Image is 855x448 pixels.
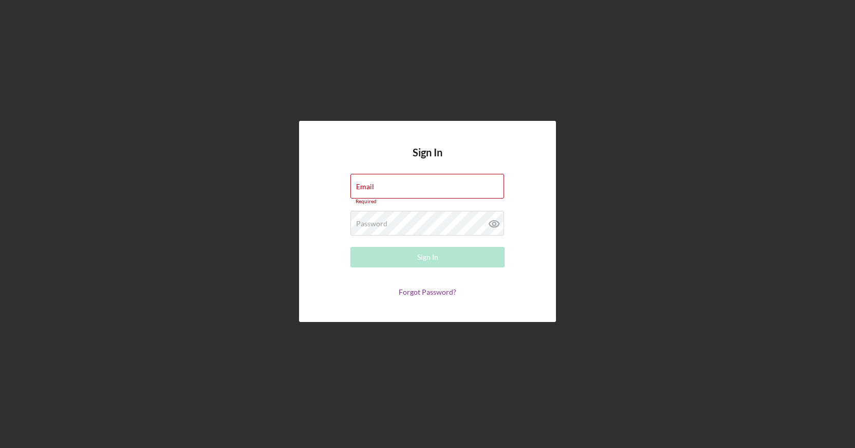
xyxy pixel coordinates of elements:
[350,199,505,205] div: Required
[356,183,374,191] label: Email
[350,247,505,267] button: Sign In
[413,147,442,174] h4: Sign In
[356,220,387,228] label: Password
[399,288,456,296] a: Forgot Password?
[417,247,438,267] div: Sign In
